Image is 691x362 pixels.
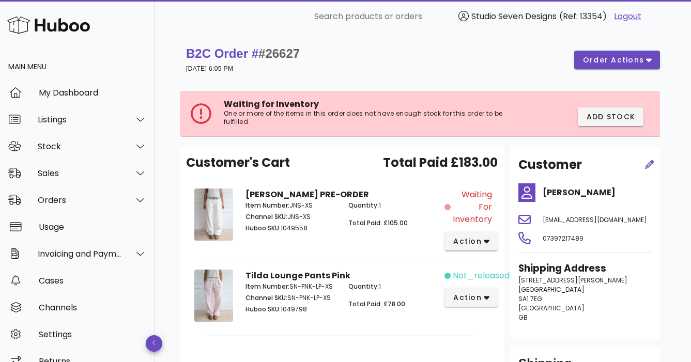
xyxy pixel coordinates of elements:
[518,276,627,285] span: [STREET_ADDRESS][PERSON_NAME]
[39,329,147,339] div: Settings
[38,168,122,178] div: Sales
[348,218,408,227] span: Total Paid: £105.00
[186,46,300,60] strong: B2C Order #
[348,201,438,210] p: 1
[518,294,542,303] span: SA1 7EG
[453,236,482,247] span: action
[518,313,528,322] span: GB
[586,112,636,122] span: Add Stock
[194,188,233,241] img: Product Image
[186,153,290,172] span: Customer's Cart
[348,201,379,210] span: Quantity:
[348,300,405,308] span: Total Paid: £78.00
[582,55,644,66] span: order actions
[39,222,147,232] div: Usage
[245,282,335,291] p: SN-PNK-LP-XS
[245,224,335,233] p: 1049558
[578,107,644,126] button: Add Stock
[348,282,438,291] p: 1
[39,88,147,98] div: My Dashboard
[518,285,585,294] span: [GEOGRAPHIC_DATA]
[7,14,90,36] img: Huboo Logo
[453,292,482,303] span: action
[518,155,582,174] h2: Customer
[614,10,641,23] a: Logout
[224,98,319,110] span: Waiting for Inventory
[245,305,335,314] p: 1049798
[543,215,647,224] span: [EMAIL_ADDRESS][DOMAIN_NAME]
[245,293,287,302] span: Channel SKU:
[471,10,557,22] span: Studio Seven Designs
[543,186,652,199] h4: [PERSON_NAME]
[245,270,350,281] strong: Tilda Lounge Pants Pink
[383,153,498,172] span: Total Paid £183.00
[245,293,335,303] p: SN-PNK-LP-XS
[245,201,335,210] p: JNS-XS
[453,270,530,282] span: not_released_yet
[245,201,289,210] span: Item Number:
[38,195,122,205] div: Orders
[518,261,652,276] h3: Shipping Address
[39,303,147,312] div: Channels
[245,282,289,291] span: Item Number:
[258,46,300,60] span: #26627
[38,115,122,124] div: Listings
[194,270,233,322] img: Product Image
[245,212,287,221] span: Channel SKU:
[574,51,660,69] button: order actions
[245,188,369,200] strong: [PERSON_NAME] PRE-ORDER
[245,224,281,232] span: Huboo SKU:
[186,65,233,72] small: [DATE] 6:05 PM
[444,232,498,250] button: action
[39,276,147,286] div: Cases
[38,249,122,259] div: Invoicing and Payments
[518,304,585,312] span: [GEOGRAPHIC_DATA]
[38,141,122,151] div: Stock
[245,305,281,313] span: Huboo SKU:
[543,234,583,243] span: 07397217489
[224,109,527,126] p: One or more of the items in this order does not have enough stock for this order to be fulfilled.
[453,188,492,226] span: Waiting for Inventory
[444,288,498,307] button: action
[245,212,335,222] p: JNS-XS
[348,282,379,291] span: Quantity:
[559,10,607,22] span: (Ref: 13354)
